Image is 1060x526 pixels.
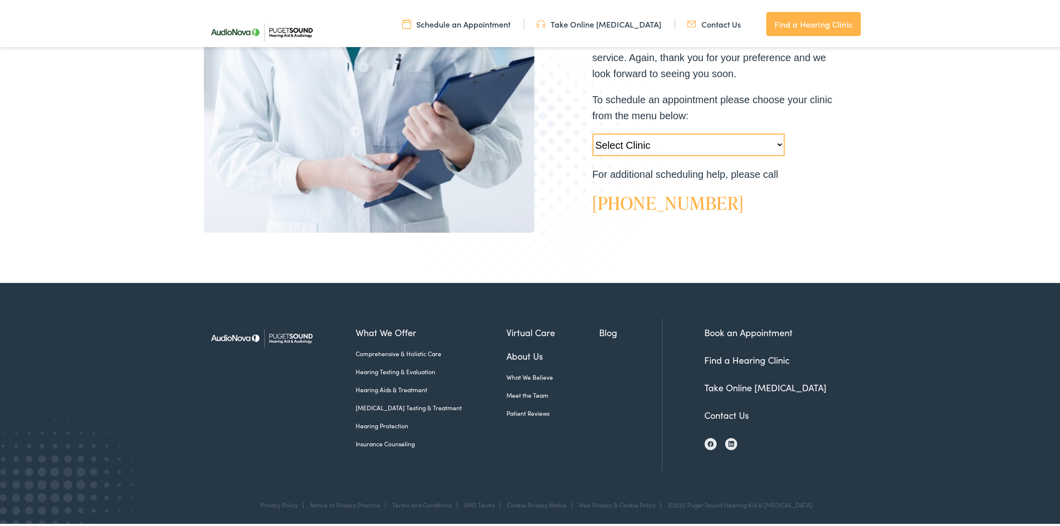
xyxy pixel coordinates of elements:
[464,499,495,507] a: SMS Terms
[506,407,600,416] a: Patient Reviews
[392,499,452,507] a: Terms and Conditions
[506,324,600,337] a: Virtual Care
[506,371,600,380] a: What We Believe
[260,499,298,507] a: Privacy Policy
[766,10,861,34] a: Find a Hearing Clinic
[356,419,507,428] a: Hearing Protection
[506,389,600,398] a: Meet the Team
[356,383,507,392] a: Hearing Aids & Treatment
[402,17,510,28] a: Schedule an Appointment
[728,439,734,446] img: LinkedIn
[708,439,714,445] img: Facebook icon, indicating the presence of the site or brand on the social media platform.
[593,164,833,180] p: For additional scheduling help, please call
[687,17,696,28] img: utility icon
[600,324,662,337] a: Blog
[593,90,833,122] p: To schedule an appointment please choose your clinic from the menu below:
[687,17,741,28] a: Contact Us
[593,188,744,213] a: [PHONE_NUMBER]
[356,401,507,410] a: [MEDICAL_DATA] Testing & Treatment
[356,347,507,356] a: Comprehensive & Holistic Care
[507,499,567,507] a: Cookie Privacy Notice
[579,499,656,507] a: Web Privacy & Cookie Policy
[537,17,661,28] a: Take Online [MEDICAL_DATA]
[402,29,667,302] img: Bottom portion of a graphic image with a halftone pattern, adding to the site's aesthetic appeal.
[705,407,749,419] a: Contact Us
[705,352,790,364] a: Find a Hearing Clinic
[356,365,507,374] a: Hearing Testing & Evaluation
[537,17,546,28] img: utility icon
[402,17,411,28] img: utility icon
[705,379,827,392] a: Take Online [MEDICAL_DATA]
[356,437,507,446] a: Insurance Counseling
[663,500,813,507] div: ©2025 Puget Sound Hearing Aid & [MEDICAL_DATA]
[204,316,319,357] img: Puget Sound Hearing Aid & Audiology
[506,347,600,361] a: About Us
[705,324,793,337] a: Book an Appointment
[356,324,507,337] a: What We Offer
[310,499,380,507] a: Notice of Privacy Practice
